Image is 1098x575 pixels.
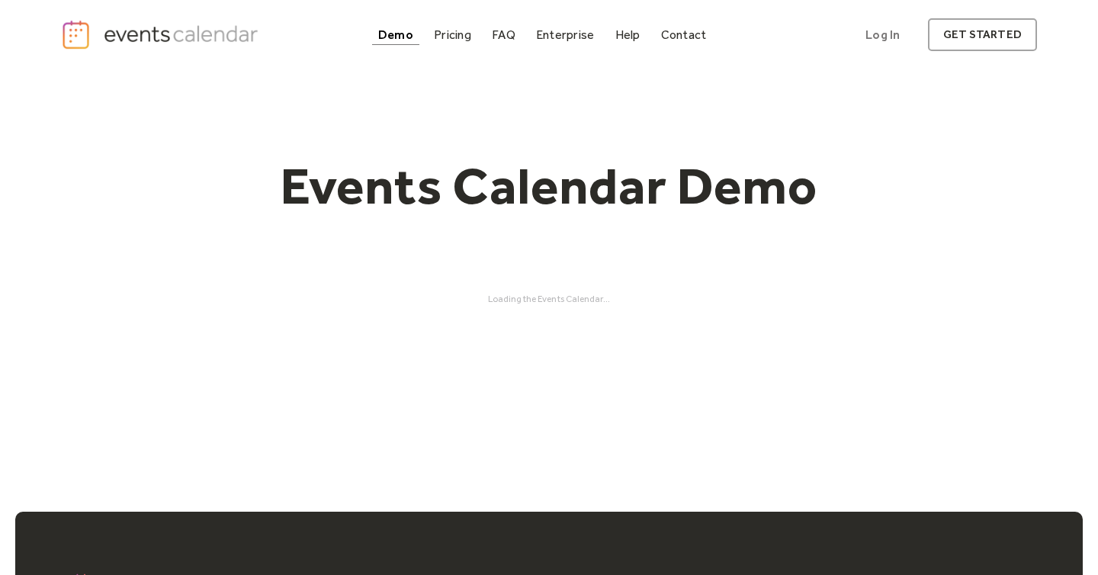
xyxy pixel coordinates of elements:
[850,18,915,51] a: Log In
[378,31,413,39] div: Demo
[615,31,640,39] div: Help
[428,24,477,45] a: Pricing
[609,24,647,45] a: Help
[434,31,471,39] div: Pricing
[61,19,262,50] a: home
[655,24,713,45] a: Contact
[928,18,1037,51] a: get started
[492,31,515,39] div: FAQ
[61,294,1037,304] div: Loading the Events Calendar...
[530,24,600,45] a: Enterprise
[486,24,522,45] a: FAQ
[372,24,419,45] a: Demo
[536,31,594,39] div: Enterprise
[661,31,707,39] div: Contact
[256,155,842,217] h1: Events Calendar Demo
